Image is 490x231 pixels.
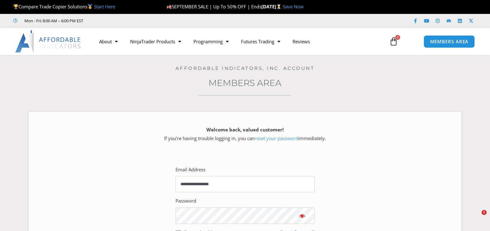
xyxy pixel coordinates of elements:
a: Members Area [209,78,281,88]
a: Reviews [286,34,316,49]
span: 0 [395,35,400,40]
img: LogoAI | Affordable Indicators – NinjaTrader [15,30,82,53]
span: MEMBERS AREA [430,39,469,44]
span: SEPTEMBER SALE | Up To 50% OFF | Ends [167,3,261,10]
a: About [93,34,124,49]
iframe: Customer reviews powered by Trustpilot [92,18,184,24]
a: Programming [187,34,235,49]
label: Email Address [175,165,205,174]
nav: Menu [93,34,382,49]
span: Compare Trade Copier Solutions [13,3,115,10]
iframe: Intercom live chat [469,210,484,225]
a: Start Here [94,3,115,10]
a: NinjaTrader Products [124,34,187,49]
img: 🥇 [88,4,92,9]
p: If you’re having trouble logging in, you can immediately. [40,126,450,143]
label: Password [175,197,196,205]
a: MEMBERS AREA [424,35,475,48]
button: Show password [290,207,315,224]
img: 🍂 [167,4,171,9]
a: Save Now [283,3,304,10]
a: Affordable Indicators, Inc. Account [175,65,315,71]
img: 🏆 [14,4,18,9]
strong: Welcome back, valued customer! [206,126,284,133]
img: ⌛ [277,4,281,9]
a: Futures Trading [235,34,286,49]
span: Mon - Fri: 8:00 AM – 6:00 PM EST [23,17,83,24]
a: reset your password [255,135,298,141]
span: 1 [482,210,487,215]
a: 0 [380,32,407,50]
strong: [DATE] [261,3,283,10]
